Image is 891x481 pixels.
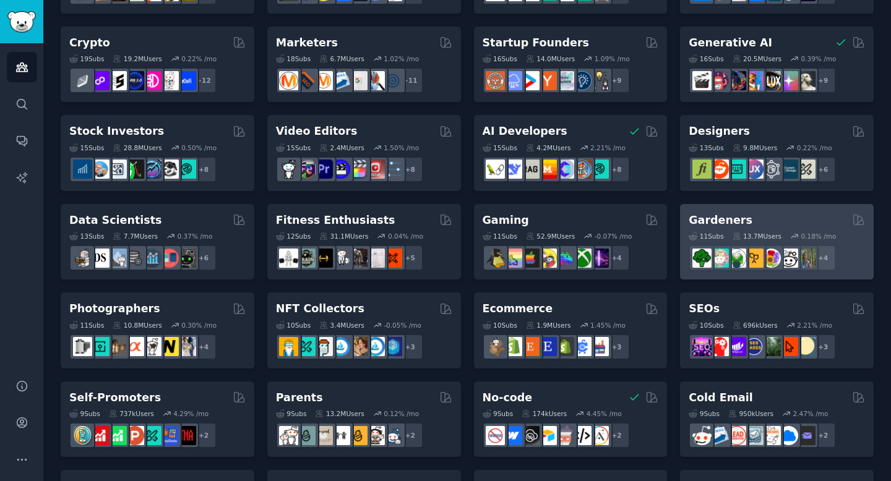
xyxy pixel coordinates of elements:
img: GymMotivation [296,249,316,268]
img: VideoEditors [331,160,350,179]
img: SEO_Digital_Marketing [692,337,712,356]
div: + 2 [604,422,630,448]
img: dividends [73,160,92,179]
img: webflow [503,426,522,445]
img: parentsofmultiples [366,426,385,445]
img: premiere [314,160,333,179]
img: NoCodeMovement [572,426,592,445]
img: editors [296,160,316,179]
img: CozyGamers [503,249,522,268]
img: CryptoArt [348,337,368,356]
div: 174k Users [522,409,567,418]
div: + 4 [604,245,630,271]
div: 1.9M Users [526,321,571,330]
div: 52.9M Users [526,232,575,240]
img: Emailmarketing [710,426,729,445]
div: + 8 [397,156,423,182]
img: WeddingPhotography [177,337,196,356]
h2: Parents [276,390,323,406]
img: ValueInvesting [90,160,110,179]
img: web3 [125,71,144,90]
div: 9 Sub s [276,409,307,418]
img: dataengineering [125,249,144,268]
div: 20.5M Users [733,54,781,63]
img: ecommercemarketing [572,337,592,356]
img: EtsySellers [538,337,557,356]
img: MarketingResearch [366,71,385,90]
div: 4.29 % /mo [173,409,209,418]
div: + 6 [810,156,836,182]
h2: Ecommerce [483,301,553,317]
h2: Stock Investors [69,124,164,139]
img: llmops [572,160,592,179]
img: CryptoNews [160,71,179,90]
img: userexperience [762,160,781,179]
img: MachineLearning [73,249,92,268]
img: SonyAlpha [125,337,144,356]
div: -0.07 % /mo [595,232,632,240]
img: dropship [486,337,505,356]
div: 13.7M Users [733,232,781,240]
img: Trading [125,160,144,179]
div: 10.8M Users [113,321,161,330]
div: 19 Sub s [69,54,104,63]
img: ProductHunters [125,426,144,445]
div: 0.22 % /mo [181,54,217,63]
img: macgaming [520,249,540,268]
img: DeepSeek [503,160,522,179]
img: UX_Design [796,160,816,179]
img: content_marketing [279,71,298,90]
h2: Marketers [276,35,338,51]
img: Adalo [590,426,609,445]
img: 0xPolygon [90,71,110,90]
img: TwitchStreaming [590,249,609,268]
img: The_SEO [796,337,816,356]
img: Forex [108,160,127,179]
img: Rag [520,160,540,179]
div: 7.7M Users [113,232,158,240]
img: DigitalItems [383,337,402,356]
h2: Gaming [483,213,529,228]
div: 19.2M Users [113,54,161,63]
h2: Fitness Enthusiasts [276,213,395,228]
img: SavageGarden [727,249,746,268]
img: ycombinator [538,71,557,90]
img: NFTmarket [314,337,333,356]
img: datascience [90,249,110,268]
img: OpenseaMarket [366,337,385,356]
div: + 3 [397,334,423,360]
img: youtubepromotion [90,426,110,445]
div: 1.02 % /mo [384,54,419,63]
img: ethstaker [108,71,127,90]
img: GardeningUK [744,249,764,268]
img: indiehackers [555,71,574,90]
div: 15 Sub s [276,143,311,152]
div: 9 Sub s [689,409,720,418]
div: 11 Sub s [483,232,517,240]
img: sales [692,426,712,445]
img: GamerPals [538,249,557,268]
img: ethfinance [73,71,92,90]
img: selfpromotion [108,426,127,445]
h2: Gardeners [689,213,752,228]
h2: NFT Collectors [276,301,364,317]
img: UI_Design [727,160,746,179]
div: 2.21 % /mo [797,321,832,330]
img: Parents [383,426,402,445]
h2: Data Scientists [69,213,161,228]
div: + 2 [810,422,836,448]
div: + 4 [810,245,836,271]
img: DreamBooth [796,71,816,90]
h2: Video Editors [276,124,358,139]
img: UXDesign [744,160,764,179]
img: starryai [779,71,798,90]
img: GardenersWorld [796,249,816,268]
div: 950k Users [728,409,773,418]
img: nocode [486,426,505,445]
div: 14.0M Users [526,54,575,63]
img: data [177,249,196,268]
h2: AI Developers [483,124,567,139]
div: 15 Sub s [69,143,104,152]
img: weightroom [331,249,350,268]
div: + 3 [604,334,630,360]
